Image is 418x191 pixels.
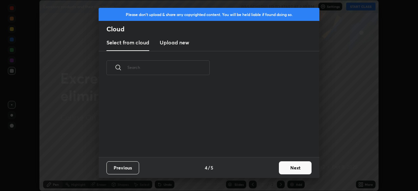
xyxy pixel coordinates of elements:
h3: Upload new [160,39,189,46]
div: grid [99,83,312,157]
h4: 5 [211,164,213,171]
button: Next [279,161,312,174]
button: Previous [106,161,139,174]
h4: 4 [205,164,207,171]
h3: Select from cloud [106,39,149,46]
h2: Cloud [106,25,319,33]
input: Search [127,54,210,81]
h4: / [208,164,210,171]
div: Please don't upload & share any copyrighted content. You will be held liable if found doing so. [99,8,319,21]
